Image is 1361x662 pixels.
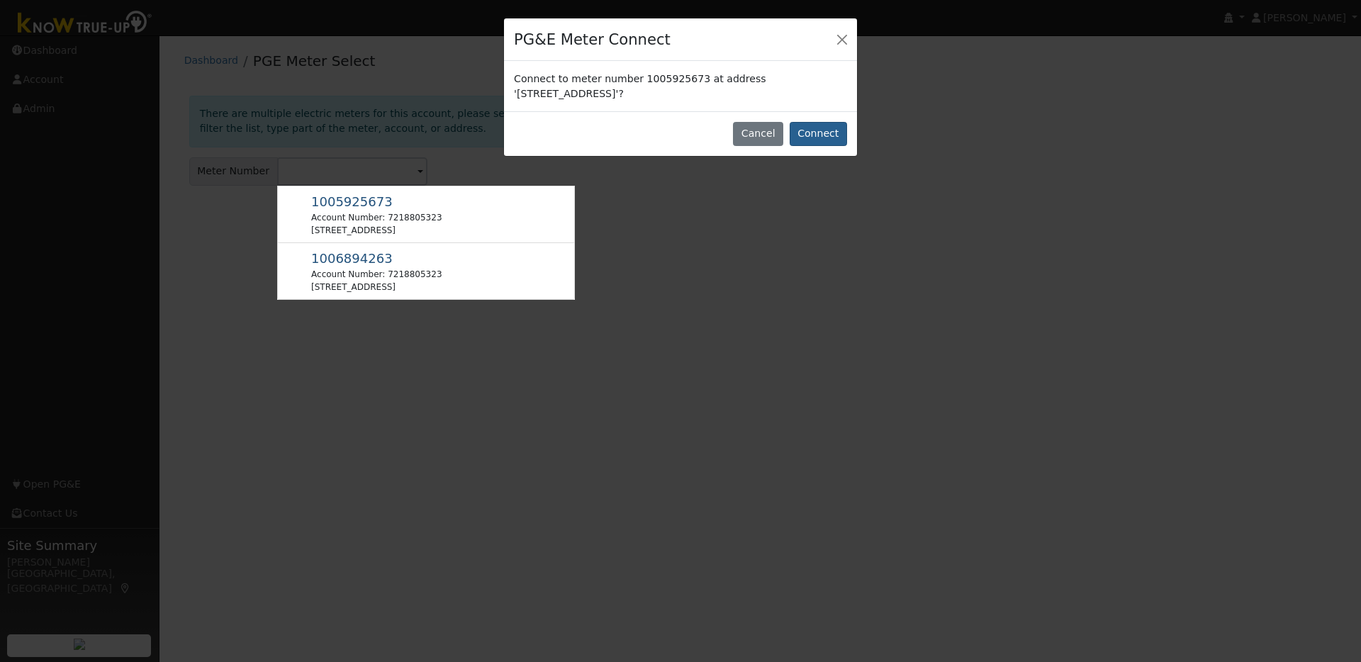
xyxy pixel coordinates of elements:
[311,268,442,281] div: Account Number: 7218805323
[311,211,442,224] div: Account Number: 7218805323
[311,254,393,265] span: Usage Point: 6964446620
[790,122,847,146] button: Connect
[311,251,393,266] span: 1006894263
[733,122,783,146] button: Cancel
[311,224,442,237] div: [STREET_ADDRESS]
[832,29,852,49] button: Close
[504,61,857,111] div: Connect to meter number 1005925673 at address '[STREET_ADDRESS]'?
[311,194,393,209] span: 1005925673
[311,281,442,293] div: [STREET_ADDRESS]
[311,197,393,208] span: Usage Point: 0007150971
[514,28,671,51] h4: PG&E Meter Connect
